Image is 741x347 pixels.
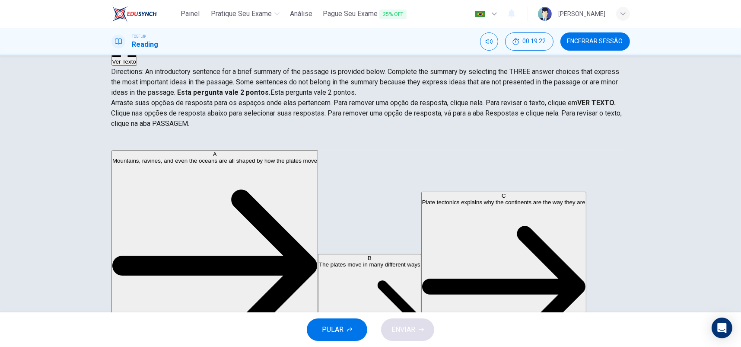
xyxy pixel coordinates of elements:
[505,32,553,51] div: Esconder
[112,151,317,157] div: A
[319,6,410,22] button: Pague Seu Exame25% OFF
[111,5,177,22] a: EduSynch logo
[712,318,732,338] div: Open Intercom Messenger
[132,39,159,50] h1: Reading
[480,32,498,51] div: Silenciar
[422,199,585,206] span: Plate tectonics explains why the continents are the way they are
[271,88,356,96] span: Esta pergunta vale 2 pontos.
[290,9,312,19] span: Análise
[475,11,486,17] img: pt
[307,318,367,341] button: PULAR
[323,9,407,19] span: Pague Seu Exame
[211,9,272,19] span: Pratique seu exame
[111,5,157,22] img: EduSynch logo
[422,193,585,199] div: C
[505,32,553,51] button: 00:19:22
[379,10,407,19] span: 25% OFF
[559,9,606,19] div: [PERSON_NAME]
[578,99,616,107] strong: VER TEXTO.
[560,32,630,51] button: Encerrar Sessão
[176,88,271,96] strong: Esta pergunta vale 2 pontos.
[111,98,630,108] p: Arraste suas opções de resposta para os espaços onde elas pertencem. Para remover uma opção de re...
[207,6,283,22] button: Pratique seu exame
[319,261,420,268] span: The plates move in many different ways
[538,7,552,21] img: Profile picture
[322,324,343,336] span: PULAR
[111,129,630,150] div: Choose test type tabs
[567,38,623,45] span: Encerrar Sessão
[111,108,630,129] p: Clique nas opções de resposta abaixo para selecionar suas respostas. Para remover uma opção de re...
[176,6,204,22] button: Painel
[132,33,146,39] span: TOEFL®
[523,38,546,45] span: 00:19:22
[181,9,200,19] span: Painel
[286,6,316,22] button: Análise
[319,255,420,261] div: B
[111,67,620,96] span: Directions: An introductory sentence for a brief summary of the passage is provided below. Comple...
[112,157,317,164] span: Mountains, ravines, and even the oceans are all shaped by how the plates move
